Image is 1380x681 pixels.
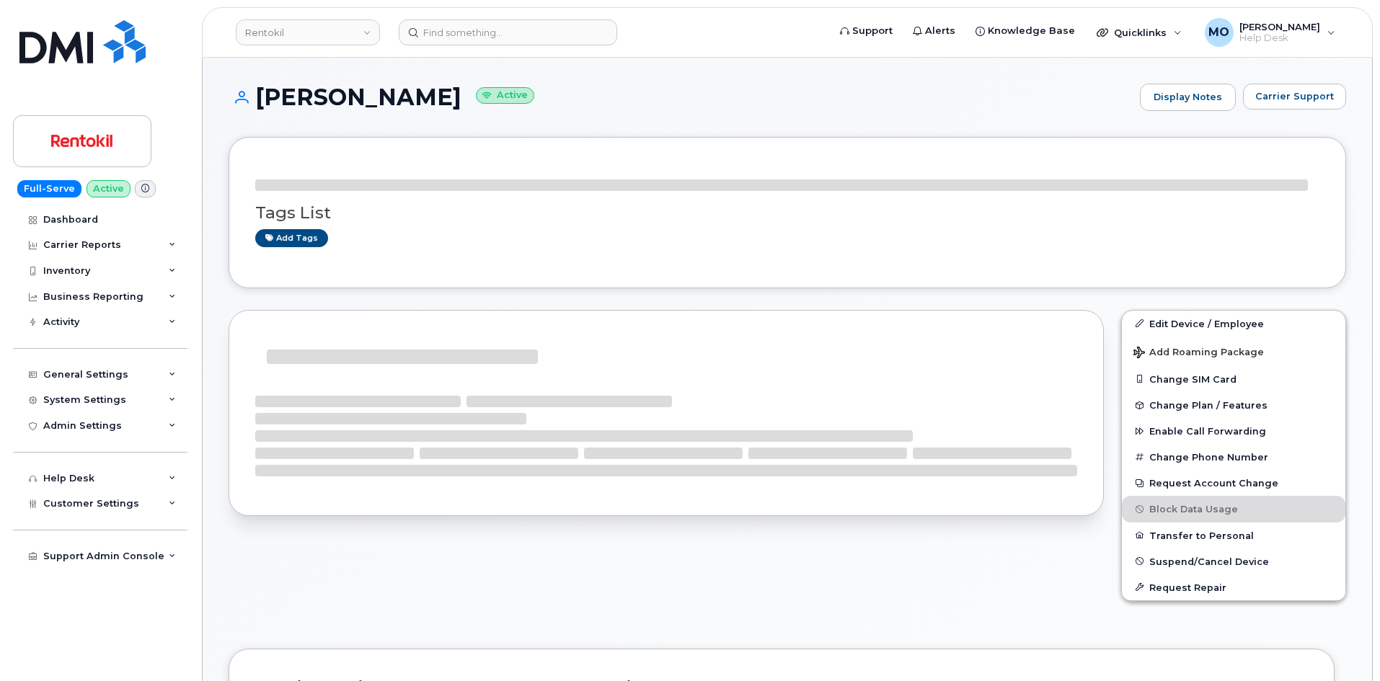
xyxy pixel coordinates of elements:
[229,84,1133,110] h1: [PERSON_NAME]
[1122,311,1345,337] a: Edit Device / Employee
[1122,444,1345,470] button: Change Phone Number
[255,229,328,247] a: Add tags
[1122,496,1345,522] button: Block Data Usage
[1122,574,1345,600] button: Request Repair
[1122,548,1345,574] button: Suspend/Cancel Device
[1243,84,1346,110] button: Carrier Support
[1122,522,1345,548] button: Transfer to Personal
[255,204,1319,222] h3: Tags List
[1149,400,1268,411] span: Change Plan / Features
[1255,89,1334,103] span: Carrier Support
[1122,418,1345,444] button: Enable Call Forwarding
[1122,470,1345,496] button: Request Account Change
[476,87,534,104] small: Active
[1122,392,1345,418] button: Change Plan / Features
[1133,347,1264,360] span: Add Roaming Package
[1149,426,1266,437] span: Enable Call Forwarding
[1149,556,1269,566] span: Suspend/Cancel Device
[1122,337,1345,366] button: Add Roaming Package
[1140,84,1236,111] a: Display Notes
[1122,366,1345,392] button: Change SIM Card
